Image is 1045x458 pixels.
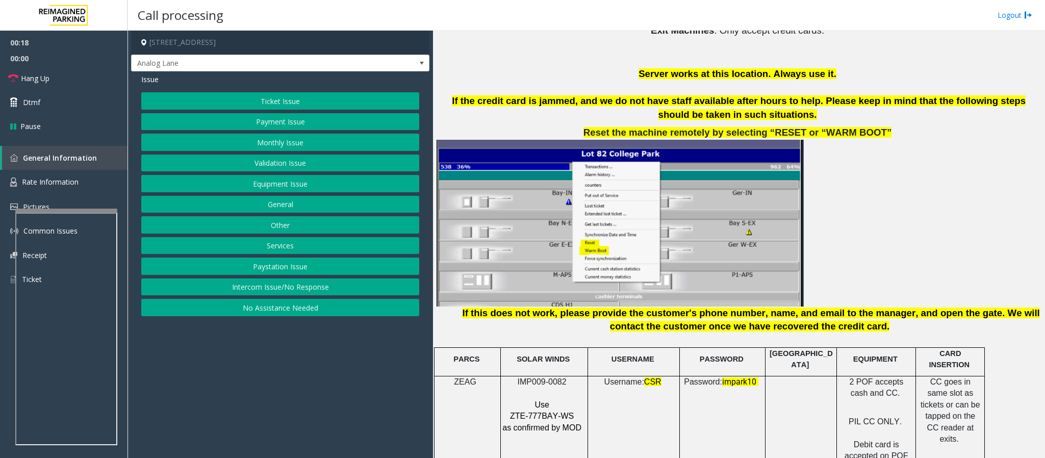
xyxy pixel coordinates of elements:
[437,140,804,307] img: 6a5207beee5048beaeece4d904780550.jpg
[10,154,18,162] img: 'icon'
[518,377,567,386] span: IMP009-0082
[998,10,1032,20] a: Logout
[141,155,419,172] button: Validation Issue
[141,299,419,316] button: No Assistance Needed
[849,377,903,397] span: 2 POF accepts cash and CC.
[10,177,17,187] img: 'icon'
[611,355,654,363] span: USERNAME
[132,55,370,71] span: Analog Lane
[849,417,902,426] span: PIL CC ONLY.
[610,308,1040,332] span: We will contact the customer once we have recovered the credit card.
[141,113,419,131] button: Payment Issue
[141,216,419,234] button: Other
[21,73,49,84] span: Hang Up
[141,175,419,192] button: Equipment Issue
[639,68,836,79] span: Server works at this location. Always use it.
[22,177,79,187] span: Rate Information
[141,134,419,151] button: Monthly Issue
[23,153,97,163] span: General Information
[770,349,833,369] span: [GEOGRAPHIC_DATA]
[141,196,419,213] button: General
[604,377,644,386] span: Username:
[23,202,49,212] span: Pictures
[10,227,18,235] img: 'icon'
[929,349,970,369] span: CARD INSERTION
[141,74,159,85] span: Issue
[10,203,18,210] img: 'icon'
[141,237,419,255] button: Services
[141,92,419,110] button: Ticket Issue
[452,95,1026,120] span: If the credit card is jammed, and we do not have staff available after hours to help. Please keep...
[722,377,756,387] span: impark10
[453,355,479,363] span: PARCS
[921,377,980,443] span: CC goes in same slot as tickets or can be tapped on the CC reader at exits.
[23,97,40,108] span: Dtmf
[1024,10,1032,20] img: logout
[131,31,429,55] h4: [STREET_ADDRESS]
[462,308,1005,318] span: If this does not work, please provide the customer's phone number, name, and email to the manager...
[534,400,549,409] span: Use
[20,121,41,132] span: Pause
[2,146,128,170] a: General Information
[10,275,17,284] img: 'icon'
[714,25,824,36] span: : Only accept credit cards.
[853,355,898,363] span: EQUIPMENT
[700,355,744,363] span: PASSWORD
[651,25,714,36] span: Exit Machines
[583,127,891,138] span: Reset the machine remotely by selecting “RESET or “WARM BOOT”
[517,355,570,363] span: SOLAR WINDS
[10,252,17,259] img: 'icon'
[133,3,228,28] h3: Call processing
[454,377,476,386] span: ZEAG
[141,258,419,275] button: Paystation Issue
[644,377,661,386] span: CSR
[502,423,581,432] span: as confirmed by MOD
[684,377,722,386] span: Password:
[510,412,574,420] span: ZTE-777BAY-WS
[141,278,419,296] button: Intercom Issue/No Response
